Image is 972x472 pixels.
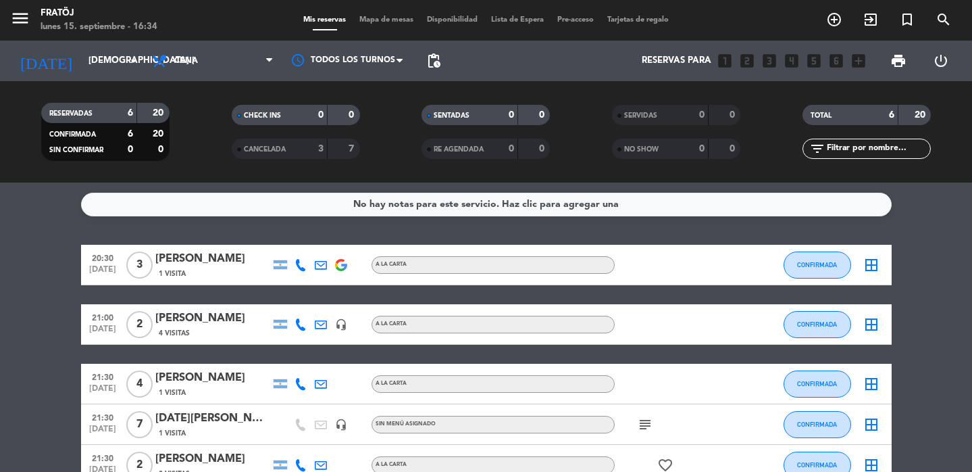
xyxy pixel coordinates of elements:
[335,259,347,271] img: google-logo.png
[10,8,30,28] i: menu
[761,52,778,70] i: looks_3
[159,387,186,398] span: 1 Visita
[863,11,879,28] i: exit_to_app
[126,311,153,338] span: 2
[805,52,823,70] i: looks_5
[49,147,103,154] span: SIN CONFIRMAR
[863,316,879,333] i: border_all
[738,52,756,70] i: looks_two
[126,53,142,69] i: arrow_drop_down
[797,461,837,469] span: CONFIRMADA
[434,112,469,119] span: SENTADAS
[899,11,915,28] i: turned_in_not
[890,53,906,69] span: print
[825,141,930,156] input: Filtrar por nombre...
[827,52,845,70] i: looks_6
[699,110,705,120] strong: 0
[126,411,153,438] span: 7
[797,421,837,428] span: CONFIRMADA
[730,144,738,154] strong: 0
[10,8,30,33] button: menu
[426,53,442,69] span: pending_actions
[889,110,894,120] strong: 6
[783,52,800,70] i: looks_4
[600,16,675,24] span: Tarjetas de regalo
[155,310,270,327] div: [PERSON_NAME]
[784,371,851,398] button: CONFIRMADA
[730,110,738,120] strong: 0
[41,7,157,20] div: Fratöj
[86,409,120,425] span: 21:30
[318,144,324,154] strong: 3
[10,46,82,76] i: [DATE]
[624,112,657,119] span: SERVIDAS
[811,112,832,119] span: TOTAL
[797,380,837,387] span: CONFIRMADA
[376,262,407,267] span: A LA CARTA
[850,52,867,70] i: add_box
[509,110,514,120] strong: 0
[335,318,347,331] i: headset_mic
[128,108,133,118] strong: 6
[376,321,407,327] span: A LA CARTA
[86,369,120,384] span: 21:30
[919,41,962,81] div: LOG OUT
[41,20,157,34] div: lunes 15. septiembre - 16:34
[784,311,851,338] button: CONFIRMADA
[86,325,120,340] span: [DATE]
[155,369,270,387] div: [PERSON_NAME]
[159,268,186,279] span: 1 Visita
[539,144,547,154] strong: 0
[826,11,842,28] i: add_circle_outline
[86,250,120,265] span: 20:30
[353,16,420,24] span: Mapa de mesas
[128,129,133,139] strong: 6
[155,410,270,427] div: [DATE][PERSON_NAME]
[349,110,357,120] strong: 0
[153,129,166,139] strong: 20
[915,110,928,120] strong: 20
[86,384,120,400] span: [DATE]
[376,421,436,427] span: Sin menú asignado
[353,197,619,212] div: No hay notas para este servicio. Haz clic para agregar una
[126,252,153,279] span: 3
[484,16,551,24] span: Lista de Espera
[318,110,324,120] strong: 0
[933,53,949,69] i: power_settings_new
[49,110,93,117] span: RESERVADAS
[716,52,734,70] i: looks_one
[349,144,357,154] strong: 7
[376,381,407,386] span: A LA CARTA
[863,376,879,392] i: border_all
[797,261,837,268] span: CONFIRMADA
[376,462,407,467] span: A LA CARTA
[797,321,837,328] span: CONFIRMADA
[86,265,120,281] span: [DATE]
[86,425,120,440] span: [DATE]
[335,419,347,431] i: headset_mic
[624,146,659,153] span: NO SHOW
[936,11,952,28] i: search
[434,146,484,153] span: RE AGENDADA
[699,144,705,154] strong: 0
[244,112,281,119] span: CHECK INS
[642,55,711,66] span: Reservas para
[297,16,353,24] span: Mis reservas
[153,108,166,118] strong: 20
[244,146,286,153] span: CANCELADA
[551,16,600,24] span: Pre-acceso
[158,145,166,154] strong: 0
[86,309,120,325] span: 21:00
[863,257,879,273] i: border_all
[784,252,851,279] button: CONFIRMADA
[509,144,514,154] strong: 0
[86,450,120,465] span: 21:30
[637,417,653,433] i: subject
[809,141,825,157] i: filter_list
[863,417,879,433] i: border_all
[174,56,198,66] span: Cena
[155,250,270,268] div: [PERSON_NAME]
[159,428,186,439] span: 1 Visita
[784,411,851,438] button: CONFIRMADA
[49,131,96,138] span: CONFIRMADA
